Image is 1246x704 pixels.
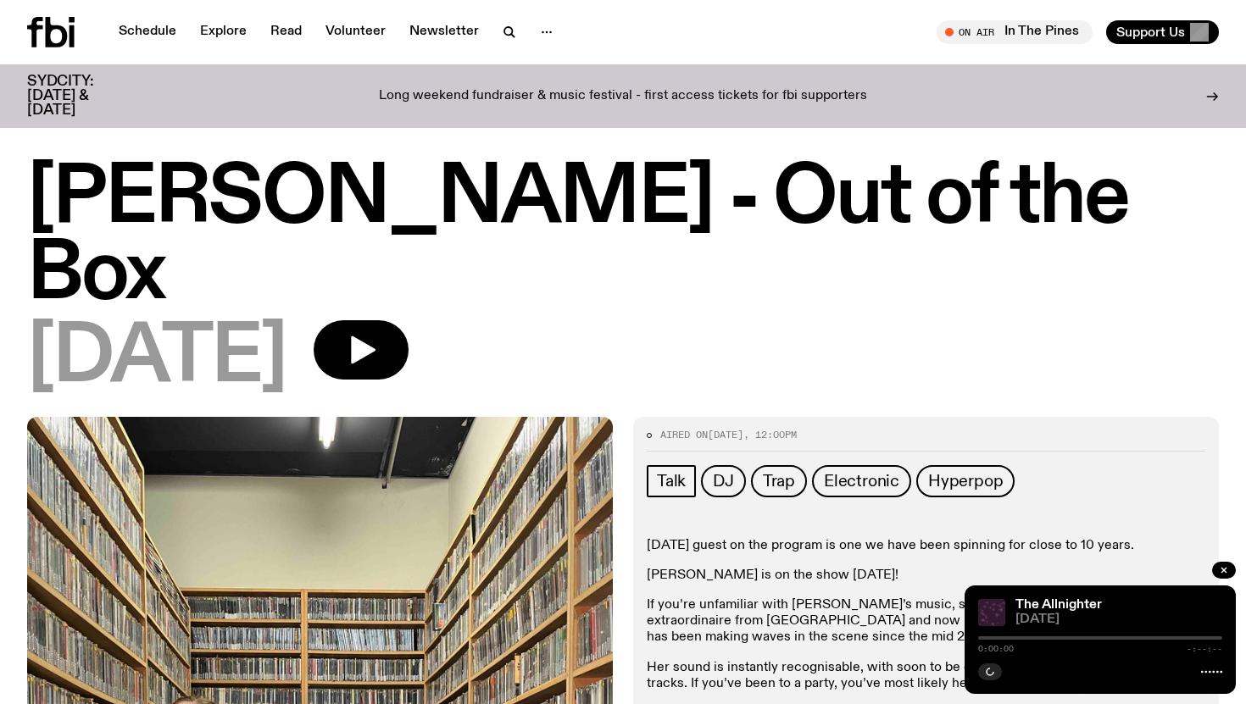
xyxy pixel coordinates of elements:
[743,428,797,441] span: , 12:00pm
[978,645,1014,653] span: 0:00:00
[824,472,899,491] span: Electronic
[1015,613,1222,626] span: [DATE]
[708,428,743,441] span: [DATE]
[1015,598,1102,612] a: The Allnighter
[315,20,396,44] a: Volunteer
[657,472,686,491] span: Talk
[928,472,1003,491] span: Hyperpop
[812,465,911,497] a: Electronic
[108,20,186,44] a: Schedule
[713,472,734,491] span: DJ
[763,472,795,491] span: Trap
[647,538,1205,554] p: [DATE] guest on the program is one we have been spinning for close to 10 years.
[1106,20,1219,44] button: Support Us
[647,660,1205,692] p: Her sound is instantly recognisable, with soon to be classic hyperpop and techno dance tracks. If...
[701,465,746,497] a: DJ
[190,20,257,44] a: Explore
[937,20,1093,44] button: On AirIn The Pines
[27,320,286,396] span: [DATE]
[647,465,696,497] a: Talk
[399,20,489,44] a: Newsletter
[1116,25,1185,40] span: Support Us
[660,428,708,441] span: Aired on
[379,89,867,104] p: Long weekend fundraiser & music festival - first access tickets for fbi supporters
[27,161,1219,313] h1: [PERSON_NAME] - Out of the Box
[916,465,1015,497] a: Hyperpop
[751,465,807,497] a: Trap
[27,75,136,118] h3: SYDCITY: [DATE] & [DATE]
[1187,645,1222,653] span: -:--:--
[647,568,1205,584] p: [PERSON_NAME] is on the show [DATE]!
[647,597,1205,646] p: If you’re unfamiliar with [PERSON_NAME]’s music, she is a DJ, producer, and songwriter extraordin...
[260,20,312,44] a: Read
